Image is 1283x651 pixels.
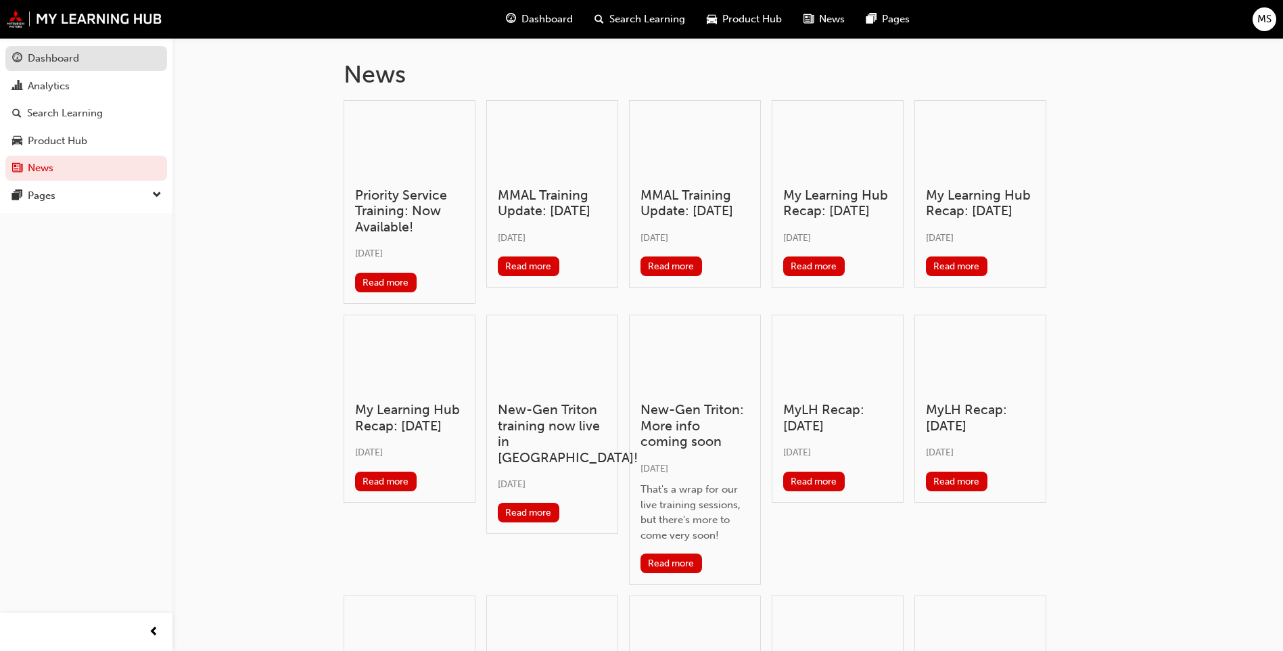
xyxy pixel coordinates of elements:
span: car-icon [707,11,717,28]
span: down-icon [152,187,162,204]
button: DashboardAnalyticsSearch LearningProduct HubNews [5,43,167,183]
span: news-icon [803,11,814,28]
span: [DATE] [640,232,668,244]
span: news-icon [12,162,22,175]
a: My Learning Hub Recap: [DATE][DATE]Read more [914,100,1046,288]
button: Read more [640,256,702,276]
a: Dashboard [5,46,167,71]
div: Analytics [28,78,70,94]
div: Pages [28,188,55,204]
button: Pages [5,183,167,208]
h3: MMAL Training Update: [DATE] [498,187,607,219]
h3: MMAL Training Update: [DATE] [640,187,749,219]
h3: New-Gen Triton training now live in [GEOGRAPHIC_DATA]! [498,402,607,466]
span: [DATE] [926,232,954,244]
a: car-iconProduct Hub [696,5,793,33]
h3: MyLH Recap: [DATE] [926,402,1035,434]
span: Pages [882,12,910,27]
span: Dashboard [521,12,573,27]
button: Read more [498,256,559,276]
button: Read more [640,554,702,573]
button: MS [1253,7,1276,31]
span: pages-icon [866,11,877,28]
a: MMAL Training Update: [DATE][DATE]Read more [629,100,761,288]
a: MyLH Recap: [DATE][DATE]Read more [772,315,904,503]
a: My Learning Hub Recap: [DATE][DATE]Read more [344,315,475,503]
a: pages-iconPages [856,5,920,33]
button: Read more [355,273,417,292]
span: Search Learning [609,12,685,27]
a: Product Hub [5,129,167,154]
a: News [5,156,167,181]
button: Read more [926,472,987,491]
h3: Priority Service Training: Now Available! [355,187,464,235]
a: news-iconNews [793,5,856,33]
a: Search Learning [5,101,167,126]
a: search-iconSearch Learning [584,5,696,33]
span: [DATE] [783,232,811,244]
div: Search Learning [27,106,103,121]
a: MyLH Recap: [DATE][DATE]Read more [914,315,1046,503]
a: New-Gen Triton training now live in [GEOGRAPHIC_DATA]![DATE]Read more [486,315,618,535]
button: Read more [783,472,845,491]
a: New-Gen Triton: More info coming soon[DATE]That's a wrap for our live training sessions, but ther... [629,315,761,585]
h1: News [344,60,1112,89]
h3: New-Gen Triton: More info coming soon [640,402,749,449]
span: guage-icon [506,11,516,28]
span: Product Hub [722,12,782,27]
a: Analytics [5,74,167,99]
span: car-icon [12,135,22,148]
button: Read more [498,503,559,522]
h3: MyLH Recap: [DATE] [783,402,892,434]
span: [DATE] [640,463,668,474]
button: Read more [355,472,417,491]
span: pages-icon [12,190,22,202]
a: guage-iconDashboard [495,5,584,33]
div: That's a wrap for our live training sessions, but there's more to come very soon! [640,482,749,543]
span: News [819,12,845,27]
span: chart-icon [12,81,22,93]
h3: My Learning Hub Recap: [DATE] [355,402,464,434]
span: [DATE] [498,478,526,490]
h3: My Learning Hub Recap: [DATE] [783,187,892,219]
div: Product Hub [28,133,87,149]
img: mmal [7,10,162,28]
span: [DATE] [783,447,811,458]
span: [DATE] [926,447,954,458]
h3: My Learning Hub Recap: [DATE] [926,187,1035,219]
span: [DATE] [498,232,526,244]
span: prev-icon [149,624,159,641]
div: Dashboard [28,51,79,66]
button: Read more [783,256,845,276]
button: Read more [926,256,987,276]
span: [DATE] [355,248,383,259]
span: guage-icon [12,53,22,65]
span: MS [1257,12,1272,27]
span: search-icon [12,108,22,120]
span: search-icon [594,11,604,28]
a: Priority Service Training: Now Available![DATE]Read more [344,100,475,304]
span: [DATE] [355,447,383,458]
a: MMAL Training Update: [DATE][DATE]Read more [486,100,618,288]
a: My Learning Hub Recap: [DATE][DATE]Read more [772,100,904,288]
